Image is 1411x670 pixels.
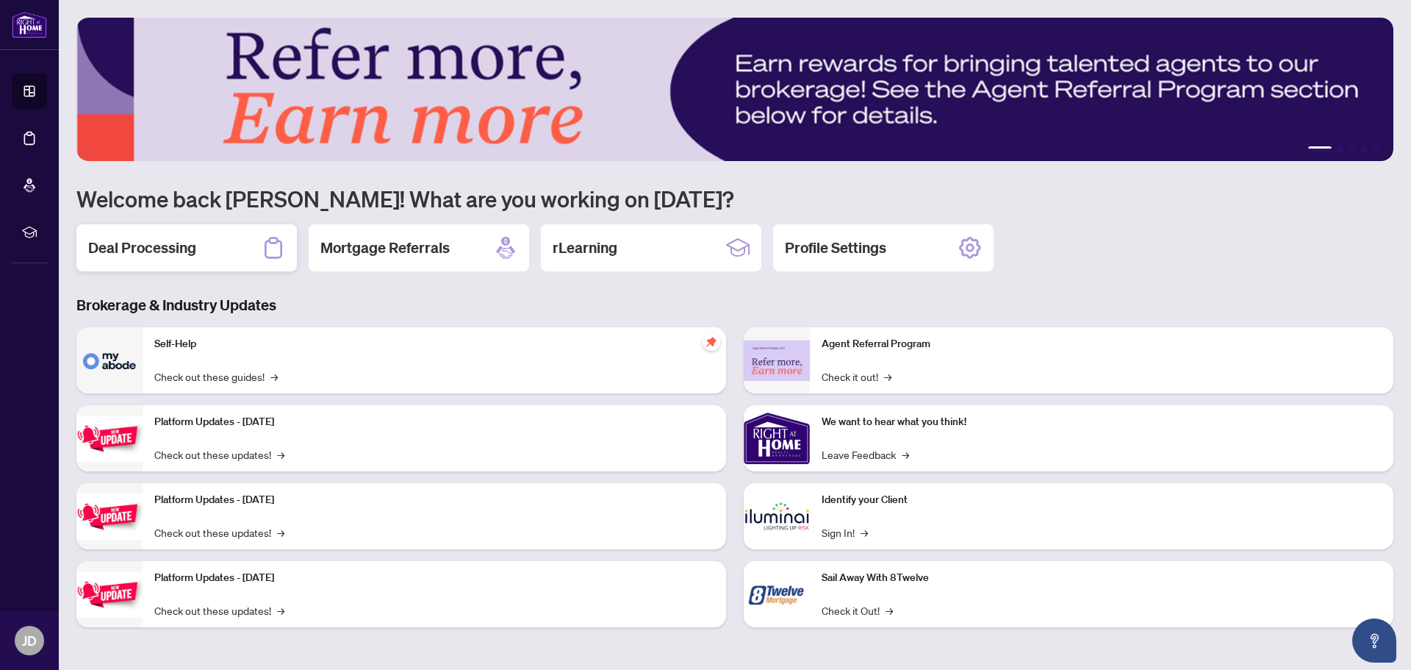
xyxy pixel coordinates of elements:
span: → [886,602,893,619]
span: pushpin [703,333,720,351]
button: Open asap [1352,619,1396,663]
span: JD [22,630,37,651]
h3: Brokerage & Industry Updates [76,295,1393,316]
img: We want to hear what you think! [744,405,810,471]
p: Identify your Client [822,492,1382,508]
p: We want to hear what you think! [822,414,1382,430]
span: → [277,602,284,619]
img: Identify your Client [744,483,810,549]
p: Self-Help [154,336,714,352]
button: 2 [1338,146,1343,152]
img: Sail Away With 8Twelve [744,561,810,627]
button: 1 [1308,146,1332,152]
h2: Deal Processing [88,238,196,258]
span: → [861,524,868,541]
h2: Profile Settings [785,238,886,258]
button: 3 [1349,146,1355,152]
a: Leave Feedback→ [822,446,909,463]
a: Check out these updates!→ [154,602,284,619]
p: Platform Updates - [DATE] [154,414,714,430]
span: → [902,446,909,463]
a: Check out these guides!→ [154,368,278,385]
img: Platform Updates - July 8, 2025 [76,493,143,540]
span: → [277,524,284,541]
p: Platform Updates - [DATE] [154,570,714,586]
button: 4 [1361,146,1367,152]
span: → [270,368,278,385]
h1: Welcome back [PERSON_NAME]! What are you working on [DATE]? [76,185,1393,213]
p: Sail Away With 8Twelve [822,570,1382,586]
img: Platform Updates - June 23, 2025 [76,571,143,618]
span: → [277,446,284,463]
h2: rLearning [553,238,617,258]
p: Agent Referral Program [822,336,1382,352]
a: Check it Out!→ [822,602,893,619]
a: Sign In!→ [822,524,868,541]
span: → [884,368,891,385]
a: Check out these updates!→ [154,524,284,541]
a: Check out these updates!→ [154,446,284,463]
img: Platform Updates - July 21, 2025 [76,416,143,462]
img: Self-Help [76,327,143,393]
a: Check it out!→ [822,368,891,385]
h2: Mortgage Referrals [320,238,450,258]
button: 5 [1373,146,1379,152]
img: Agent Referral Program [744,341,810,381]
p: Platform Updates - [DATE] [154,492,714,508]
img: logo [12,11,47,38]
img: Slide 0 [76,18,1393,161]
